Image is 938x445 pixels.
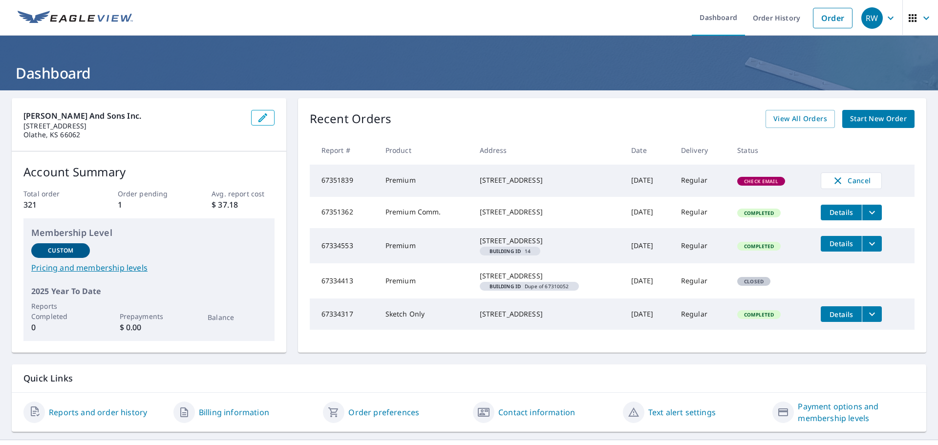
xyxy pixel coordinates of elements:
button: filesDropdownBtn-67334553 [862,236,882,252]
h1: Dashboard [12,63,926,83]
p: Prepayments [120,311,178,321]
p: Reports Completed [31,301,90,321]
p: Membership Level [31,226,267,239]
button: detailsBtn-67334553 [821,236,862,252]
div: [STREET_ADDRESS] [480,236,616,246]
th: Address [472,136,624,165]
a: Contact information [498,406,575,418]
td: 67334553 [310,228,378,263]
p: Olathe, KS 66062 [23,130,243,139]
em: Building ID [490,284,521,289]
a: Payment options and membership levels [798,401,915,424]
a: View All Orders [766,110,835,128]
th: Date [623,136,673,165]
p: [PERSON_NAME] and Sons Inc. [23,110,243,122]
td: [DATE] [623,228,673,263]
p: [STREET_ADDRESS] [23,122,243,130]
td: Regular [673,197,729,228]
td: Regular [673,165,729,197]
a: Reports and order history [49,406,147,418]
td: Premium [378,263,472,298]
td: Regular [673,298,729,330]
span: Details [827,239,856,248]
p: Custom [48,246,73,255]
td: [DATE] [623,165,673,197]
div: [STREET_ADDRESS] [480,271,616,281]
th: Product [378,136,472,165]
span: Details [827,310,856,319]
a: Billing information [199,406,269,418]
span: Dupe of 67310052 [484,284,575,289]
td: 67334317 [310,298,378,330]
p: $ 37.18 [212,199,274,211]
a: Start New Order [842,110,915,128]
p: 321 [23,199,86,211]
th: Status [729,136,813,165]
p: Account Summary [23,163,275,181]
a: Order preferences [348,406,419,418]
th: Report # [310,136,378,165]
td: Regular [673,263,729,298]
button: filesDropdownBtn-67334317 [862,306,882,322]
p: $ 0.00 [120,321,178,333]
p: 1 [118,199,180,211]
span: Details [827,208,856,217]
span: Cancel [831,175,872,187]
p: Order pending [118,189,180,199]
span: Completed [738,243,780,250]
th: Delivery [673,136,729,165]
a: Pricing and membership levels [31,262,267,274]
td: 67351839 [310,165,378,197]
p: Avg. report cost [212,189,274,199]
span: Completed [738,311,780,318]
div: [STREET_ADDRESS] [480,207,616,217]
em: Building ID [490,249,521,254]
p: Total order [23,189,86,199]
button: detailsBtn-67351362 [821,205,862,220]
button: filesDropdownBtn-67351362 [862,205,882,220]
div: RW [861,7,883,29]
p: Balance [208,312,266,322]
a: Order [813,8,853,28]
p: 0 [31,321,90,333]
button: detailsBtn-67334317 [821,306,862,322]
a: Text alert settings [648,406,716,418]
td: [DATE] [623,263,673,298]
p: Quick Links [23,372,915,384]
td: Sketch Only [378,298,472,330]
td: [DATE] [623,298,673,330]
div: [STREET_ADDRESS] [480,309,616,319]
span: 14 [484,249,537,254]
td: Premium [378,228,472,263]
span: Start New Order [850,113,907,125]
td: 67351362 [310,197,378,228]
span: View All Orders [773,113,827,125]
span: Completed [738,210,780,216]
span: Closed [738,278,769,285]
td: [DATE] [623,197,673,228]
p: 2025 Year To Date [31,285,267,297]
td: Premium [378,165,472,197]
p: Recent Orders [310,110,392,128]
div: [STREET_ADDRESS] [480,175,616,185]
button: Cancel [821,172,882,189]
td: Premium Comm. [378,197,472,228]
span: Check Email [738,178,784,185]
td: 67334413 [310,263,378,298]
img: EV Logo [18,11,133,25]
td: Regular [673,228,729,263]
